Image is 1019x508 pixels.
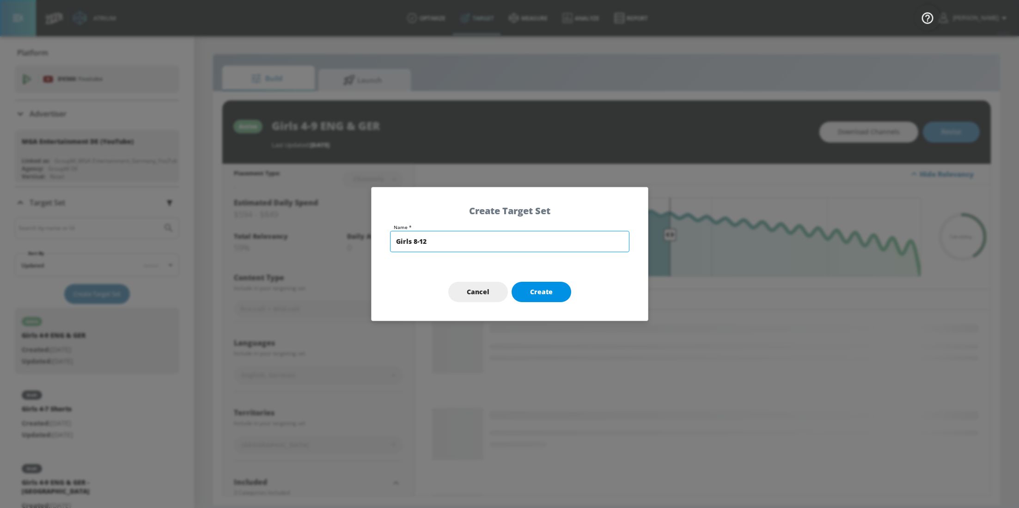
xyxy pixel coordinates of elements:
[512,282,571,303] button: Create
[915,5,940,31] button: Open Resource Center
[467,286,489,298] span: Cancel
[530,286,553,298] span: Create
[448,282,508,303] button: Cancel
[390,206,629,216] h5: Create Target Set
[394,225,629,229] label: Name *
